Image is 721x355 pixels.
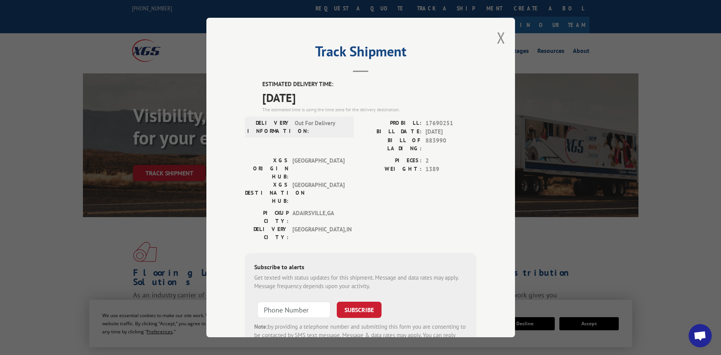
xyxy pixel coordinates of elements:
[426,127,476,136] span: [DATE]
[247,119,291,135] label: DELIVERY INFORMATION:
[245,46,476,61] h2: Track Shipment
[361,156,422,165] label: PIECES:
[262,80,476,89] label: ESTIMATED DELIVERY TIME:
[295,119,347,135] span: Out For Delivery
[292,225,344,241] span: [GEOGRAPHIC_DATA] , IN
[426,119,476,128] span: 17690251
[262,89,476,106] span: [DATE]
[254,323,467,349] div: by providing a telephone number and submitting this form you are consenting to be contacted by SM...
[292,156,344,181] span: [GEOGRAPHIC_DATA]
[245,156,289,181] label: XGS ORIGIN HUB:
[245,209,289,225] label: PICKUP CITY:
[689,324,712,347] div: Open chat
[361,119,422,128] label: PROBILL:
[426,136,476,153] span: 883990
[257,302,331,318] input: Phone Number
[254,273,467,291] div: Get texted with status updates for this shipment. Message and data rates may apply. Message frequ...
[361,127,422,136] label: BILL DATE:
[337,302,382,318] button: SUBSCRIBE
[361,136,422,153] label: BILL OF LADING:
[245,225,289,241] label: DELIVERY CITY:
[426,165,476,174] span: 1389
[292,209,344,225] span: ADAIRSVILLE , GA
[262,106,476,113] div: The estimated time is using the time zone for the delivery destination.
[245,181,289,205] label: XGS DESTINATION HUB:
[497,27,505,48] button: Close modal
[254,262,467,273] div: Subscribe to alerts
[292,181,344,205] span: [GEOGRAPHIC_DATA]
[361,165,422,174] label: WEIGHT:
[254,323,268,330] strong: Note:
[426,156,476,165] span: 2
